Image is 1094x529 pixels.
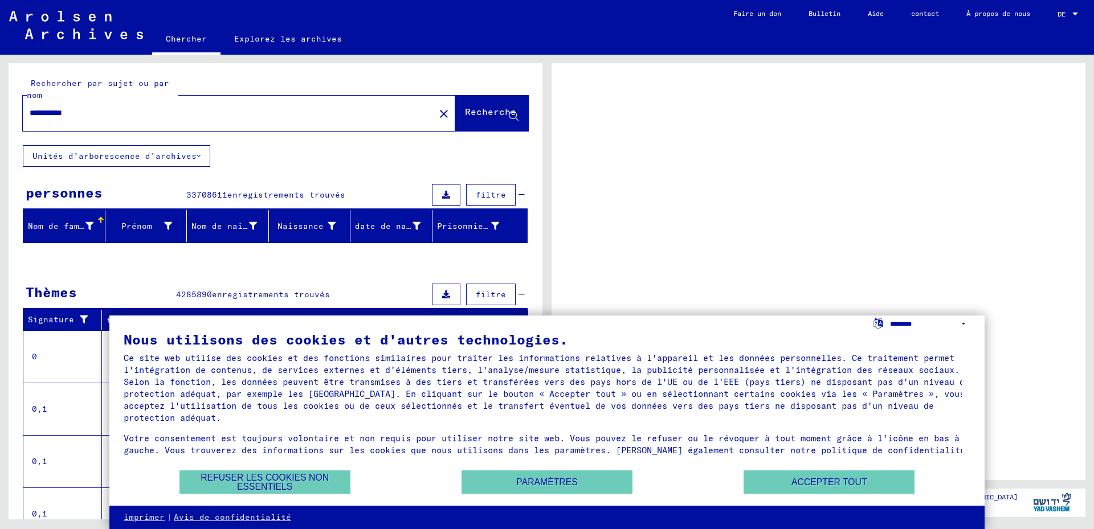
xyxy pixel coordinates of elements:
[437,107,451,121] mat-icon: close
[791,477,867,487] font: Accepter tout
[462,470,632,494] button: Paramètres
[23,145,210,167] button: Unités d'arborescence d'archives
[432,210,528,242] mat-header-cell: Prisonnier #
[152,25,221,55] a: Chercher
[174,512,291,522] font: Avis de confidentialité
[9,11,143,39] img: Arolsen_neg.svg
[432,102,455,125] button: Clair
[516,477,577,487] font: Paramètres
[234,34,342,44] font: Explorez les archives
[23,210,105,242] mat-header-cell: Nom de famille
[911,9,939,18] font: contact
[26,184,103,201] font: personnes
[466,184,516,206] button: filtre
[166,34,207,44] font: Chercher
[355,221,442,231] font: date de naissance
[890,315,970,332] select: Sélectionnez la langue
[191,221,273,231] font: Nom de naissance
[27,78,169,100] font: Rechercher par sujet ou par nom
[32,456,47,466] font: 0,1
[269,210,351,242] mat-header-cell: Naissance
[872,317,884,328] label: Sélectionnez la langue
[124,512,165,523] a: imprimer
[174,512,291,523] a: Avis de confidentialité
[350,210,432,242] mat-header-cell: date de naissance
[733,9,781,18] font: Faire un don
[201,473,329,491] font: Refuser les cookies non essentiels
[26,284,77,301] font: Thèmes
[121,221,152,231] font: Prénom
[176,289,212,300] font: 4285890
[124,433,970,456] font: Votre consentement est toujours volontaire et non requis pour utiliser notre site web. Vous pouve...
[191,217,271,235] div: Nom de naissance
[437,217,514,235] div: Prisonnier #
[465,106,516,117] font: Recherche
[476,190,506,200] font: filtre
[476,289,506,300] font: filtre
[355,217,435,235] div: date de naissance
[124,331,568,348] font: Nous utilisons des cookies et d'autres technologies.
[32,404,47,414] font: 0,1
[28,217,108,235] div: Nom de famille
[1031,488,1073,516] img: yv_logo.png
[186,190,227,200] font: 33708611
[966,9,1030,18] font: À propos de nous
[124,512,165,522] font: imprimer
[32,509,47,519] font: 0,1
[221,25,356,52] a: Explorez les archives
[32,351,37,362] font: 0
[868,9,884,18] font: Aide
[744,470,915,494] button: Accepter tout
[437,221,499,231] font: Prisonnier #
[110,217,187,235] div: Prénom
[28,221,100,231] font: Nom de famille
[124,352,970,423] font: Ce site web utilise des cookies et des fonctions similaires pour traiter les informations relativ...
[28,311,104,329] div: Signature
[212,289,330,300] font: enregistrements trouvés
[227,190,345,200] font: enregistrements trouvés
[455,96,528,131] button: Recherche
[187,210,269,242] mat-header-cell: Nom de naissance
[273,217,350,235] div: Naissance
[809,9,840,18] font: Bulletin
[107,315,132,325] font: titre
[466,284,516,305] button: filtre
[107,311,517,329] div: titre
[32,151,197,161] font: Unités d'arborescence d'archives
[277,221,324,231] font: Naissance
[1058,10,1066,18] font: DE
[28,314,74,325] font: Signature
[105,210,187,242] mat-header-cell: Prénom
[179,470,350,494] button: Refuser les cookies non essentiels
